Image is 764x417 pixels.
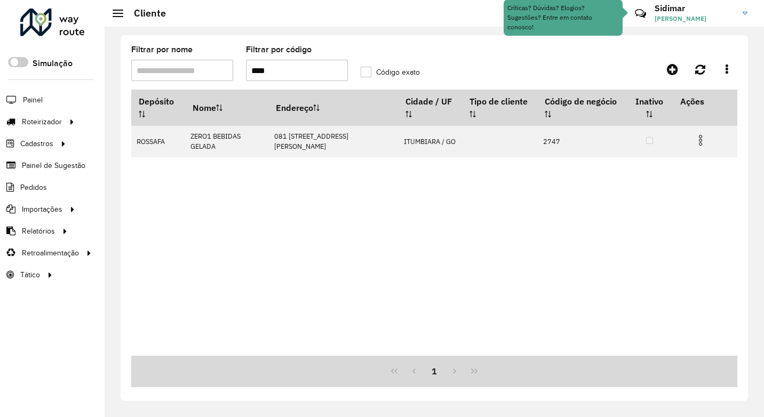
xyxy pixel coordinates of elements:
[655,14,735,23] span: [PERSON_NAME]
[22,160,85,171] span: Painel de Sugestão
[22,204,62,215] span: Importações
[22,247,79,259] span: Retroalimentação
[538,90,626,126] th: Código de negócio
[361,67,420,78] label: Código exato
[538,126,626,157] td: 2747
[398,126,463,157] td: ITUMBIARA / GO
[269,90,398,126] th: Endereço
[131,126,185,157] td: ROSSAFA
[33,57,73,70] label: Simulação
[424,361,444,381] button: 1
[246,43,312,56] label: Filtrar por código
[22,116,62,127] span: Roteirizador
[185,90,269,126] th: Nome
[185,126,269,157] td: ZERO1 BEBIDAS GELADA
[626,90,673,126] th: Inativo
[23,94,43,106] span: Painel
[131,43,193,56] label: Filtrar por nome
[131,90,185,126] th: Depósito
[20,138,53,149] span: Cadastros
[629,2,652,25] a: Contato Rápido
[20,269,40,280] span: Tático
[20,182,47,193] span: Pedidos
[655,3,735,13] h3: Sidimar
[463,90,538,126] th: Tipo de cliente
[673,90,737,113] th: Ações
[269,126,398,157] td: 081 [STREET_ADDRESS][PERSON_NAME]
[123,7,166,19] h2: Cliente
[398,90,463,126] th: Cidade / UF
[22,226,55,237] span: Relatórios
